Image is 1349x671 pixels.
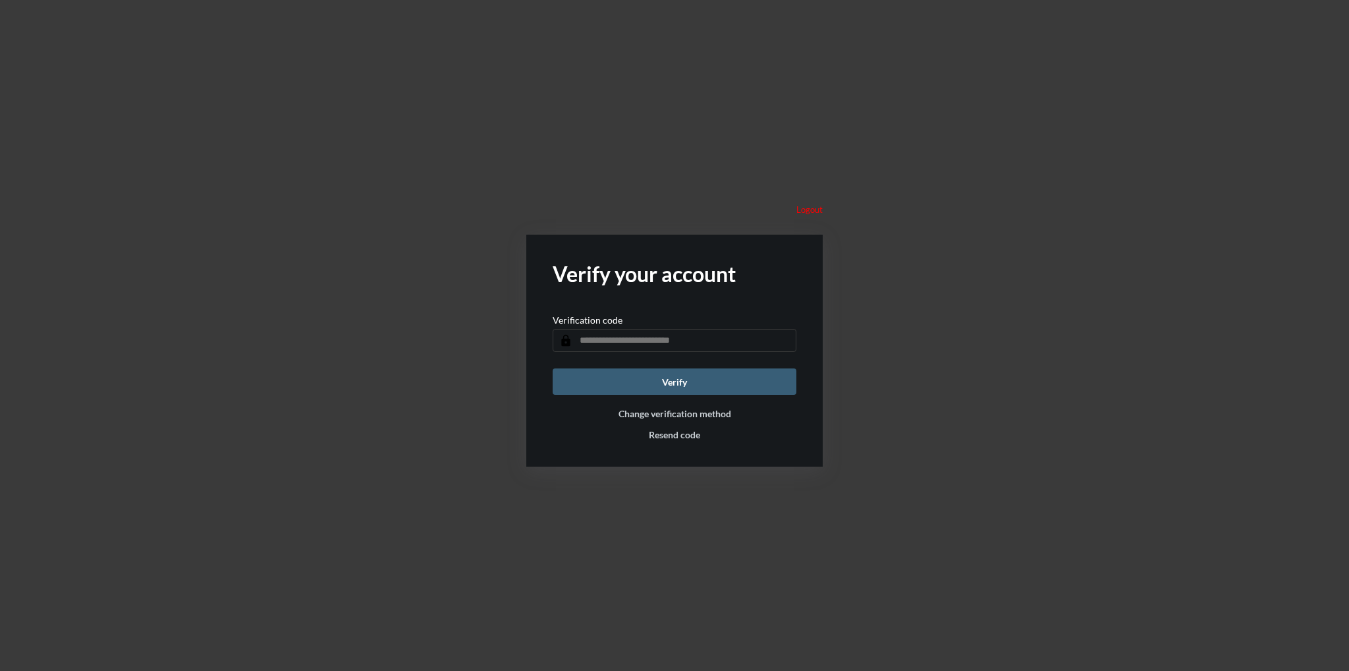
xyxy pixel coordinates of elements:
button: Resend code [649,429,700,440]
h2: Verify your account [553,261,796,287]
p: Verification code [553,314,622,326]
p: Logout [796,204,823,215]
button: Change verification method [619,408,731,419]
button: Verify [553,368,796,395]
